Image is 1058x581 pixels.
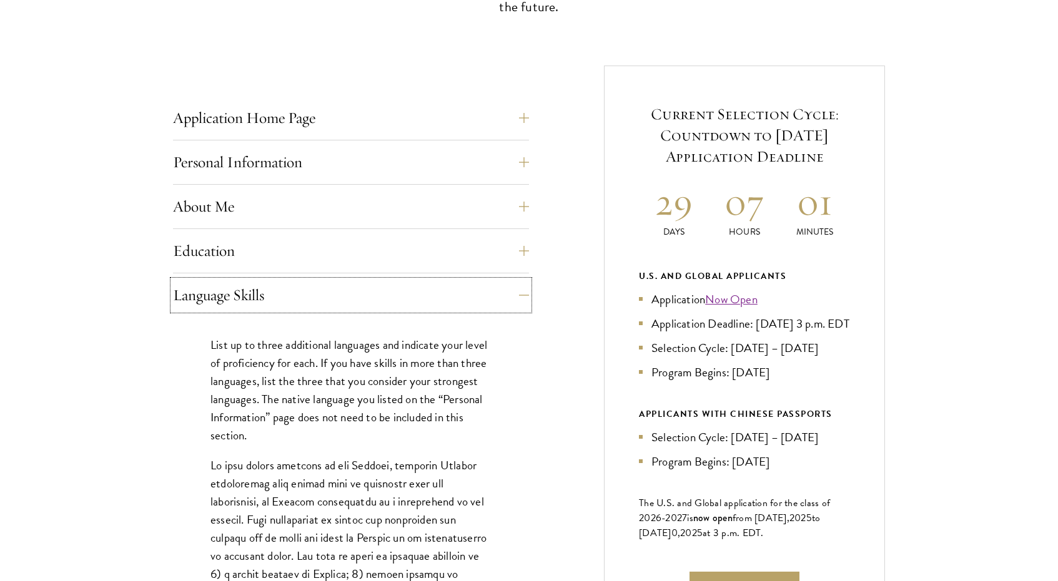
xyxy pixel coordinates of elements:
[779,178,850,225] h2: 01
[709,225,780,238] p: Hours
[639,339,850,357] li: Selection Cycle: [DATE] – [DATE]
[639,290,850,308] li: Application
[639,104,850,167] h5: Current Selection Cycle: Countdown to [DATE] Application Deadline
[693,510,733,525] span: now open
[173,147,529,177] button: Personal Information
[210,336,492,444] p: List up to three additional languages and indicate your level of proficiency for each. If you hav...
[687,510,693,525] span: is
[639,363,850,381] li: Program Begins: [DATE]
[703,525,764,540] span: at 3 p.m. EDT.
[661,510,682,525] span: -202
[806,510,812,525] span: 5
[705,290,758,308] a: Now Open
[639,428,850,446] li: Selection Cycle: [DATE] – [DATE]
[173,236,529,266] button: Education
[639,510,820,540] span: to [DATE]
[671,525,678,540] span: 0
[678,525,680,540] span: ,
[173,192,529,222] button: About Me
[639,315,850,333] li: Application Deadline: [DATE] 3 p.m. EDT
[733,510,789,525] span: from [DATE],
[173,103,529,133] button: Application Home Page
[789,510,806,525] span: 202
[639,452,850,471] li: Program Begins: [DATE]
[779,225,850,238] p: Minutes
[639,406,850,422] div: APPLICANTS WITH CHINESE PASSPORTS
[639,268,850,284] div: U.S. and Global Applicants
[639,225,709,238] p: Days
[709,178,780,225] h2: 07
[680,525,697,540] span: 202
[639,496,830,525] span: The U.S. and Global application for the class of 202
[656,510,661,525] span: 6
[639,178,709,225] h2: 29
[697,525,703,540] span: 5
[682,510,687,525] span: 7
[173,280,529,310] button: Language Skills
